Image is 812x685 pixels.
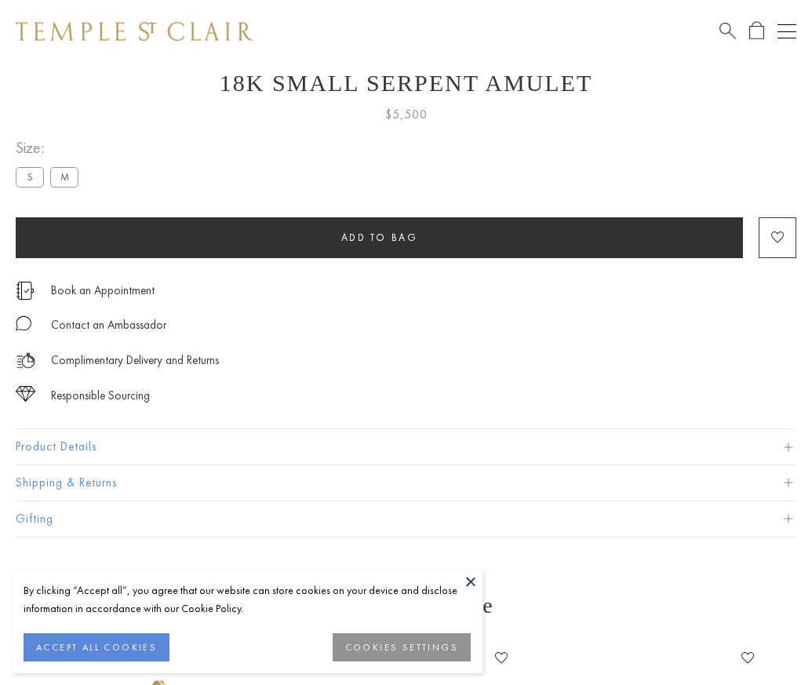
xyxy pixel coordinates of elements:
div: Contact an Ambassador [51,315,166,335]
label: M [50,167,78,187]
p: Complimentary Delivery and Returns [51,351,219,370]
button: COOKIES SETTINGS [333,633,471,661]
button: Shipping & Returns [16,465,796,501]
label: S [16,167,44,187]
div: By clicking “Accept all”, you agree that our website can store cookies on your device and disclos... [24,581,471,618]
span: Add to bag [341,231,418,244]
div: Responsible Sourcing [51,386,150,406]
img: icon_sourcing.svg [16,386,35,402]
h1: 18K Small Serpent Amulet [16,70,796,97]
img: Temple St. Clair [16,22,253,41]
button: Add to bag [16,217,743,258]
button: Gifting [16,501,796,537]
img: icon_delivery.svg [16,351,35,370]
a: Search [719,21,736,41]
a: Open Shopping Bag [749,21,764,41]
button: Product Details [16,429,796,465]
img: icon_appointment.svg [16,282,35,300]
span: Size: [16,135,85,161]
a: Book an Appointment [51,282,155,299]
img: MessageIcon-01_2.svg [16,315,31,331]
button: ACCEPT ALL COOKIES [24,633,169,661]
button: Open navigation [777,22,796,41]
span: $5,500 [385,104,428,125]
